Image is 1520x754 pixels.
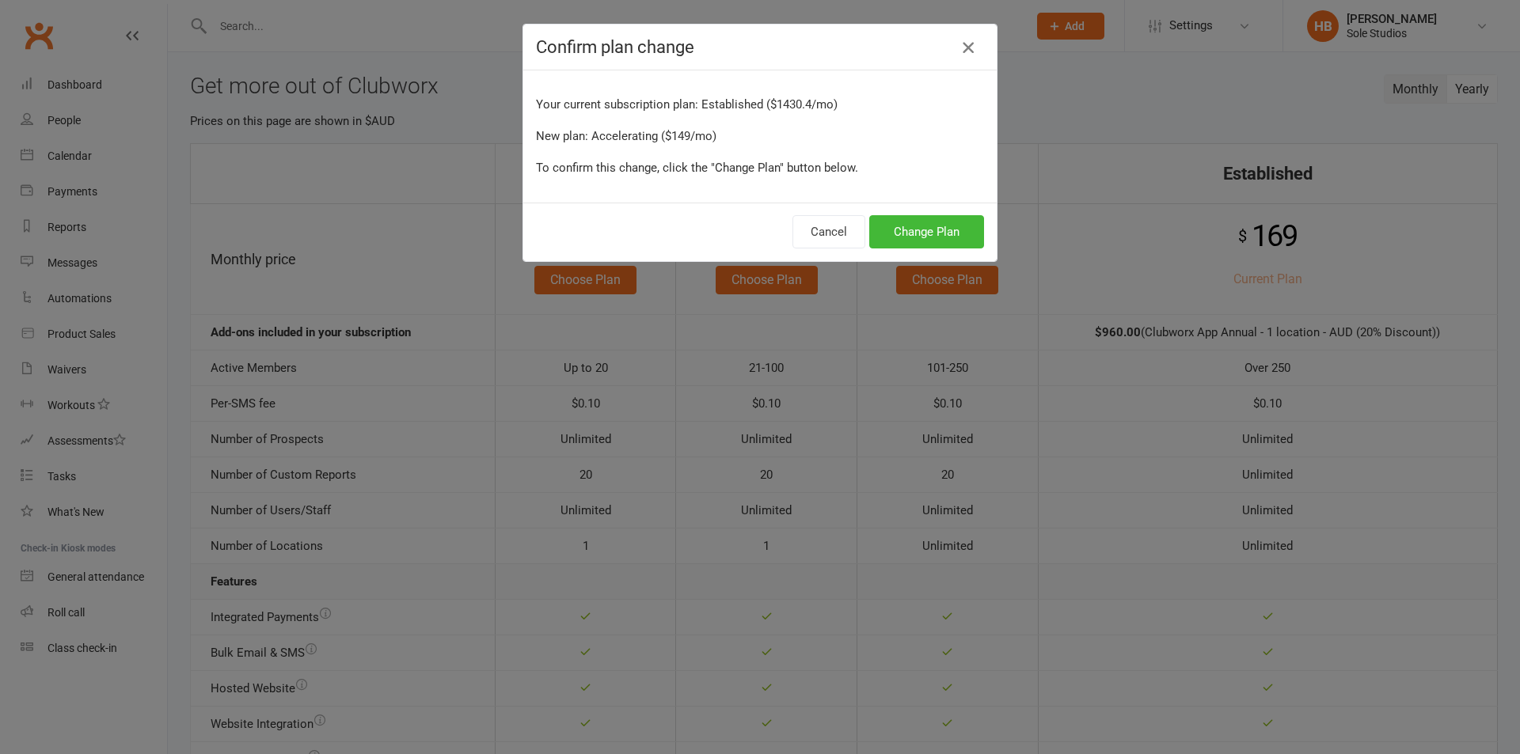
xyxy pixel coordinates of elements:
[536,158,984,177] p: To confirm this change, click the "Change Plan" button below.
[536,37,984,57] h4: Confirm plan change
[792,215,865,248] button: Cancel
[536,127,984,146] p: New plan: Accelerating ($149/mo)
[956,35,981,60] button: Close
[869,215,984,248] button: Change Plan
[536,95,984,114] p: Your current subscription plan: Established ($1430.4/mo)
